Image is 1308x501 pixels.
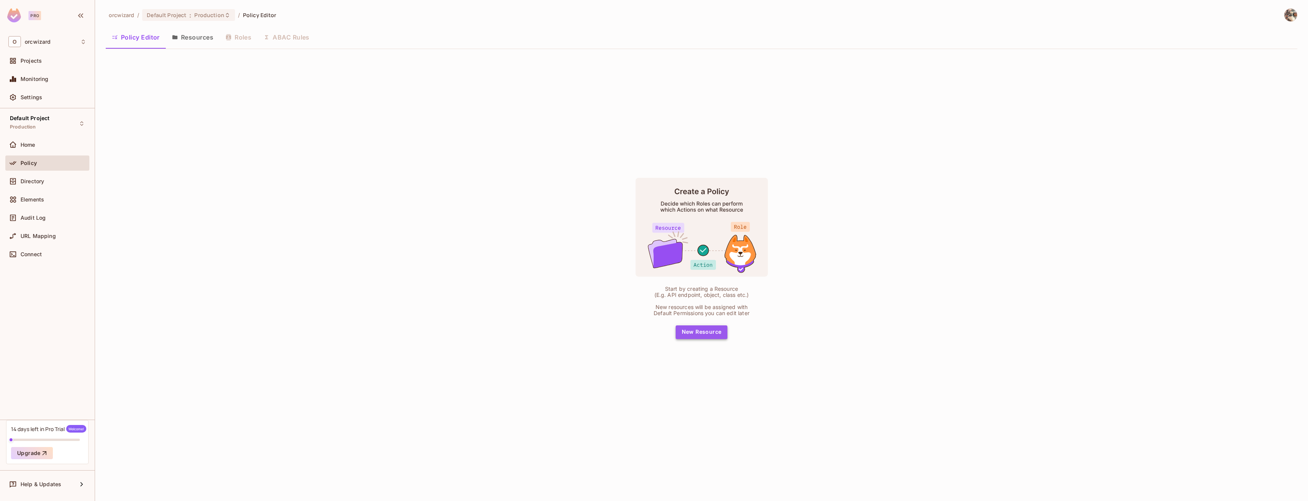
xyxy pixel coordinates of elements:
span: Policy [21,160,37,166]
span: Home [21,142,35,148]
img: SReyMgAAAABJRU5ErkJggg== [7,8,21,22]
span: the active workspace [109,11,134,19]
span: Policy Editor [243,11,276,19]
span: Connect [21,251,42,257]
div: New resources will be assigned with Default Permissions you can edit later [650,304,753,316]
span: Elements [21,197,44,203]
div: 14 days left in Pro Trial [11,425,86,433]
span: Monitoring [21,76,49,82]
button: Policy Editor [106,28,166,47]
span: Default Project [147,11,186,19]
li: / [238,11,240,19]
span: Production [10,124,36,130]
img: Yuxi Hou [1284,9,1297,21]
span: Workspace: orcwizard [25,39,51,45]
span: Production [194,11,224,19]
span: Welcome! [66,425,86,433]
span: O [8,36,21,47]
span: : [189,12,192,18]
span: Directory [21,178,44,184]
li: / [137,11,139,19]
span: Projects [21,58,42,64]
span: Audit Log [21,215,46,221]
button: Resources [166,28,219,47]
button: Upgrade [11,447,53,459]
div: Pro [29,11,41,20]
span: Default Project [10,115,49,121]
span: Settings [21,94,42,100]
span: URL Mapping [21,233,56,239]
div: Start by creating a Resource (E.g. API endpoint, object, class etc.) [650,286,753,298]
button: New Resource [676,325,728,339]
span: Help & Updates [21,481,61,487]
